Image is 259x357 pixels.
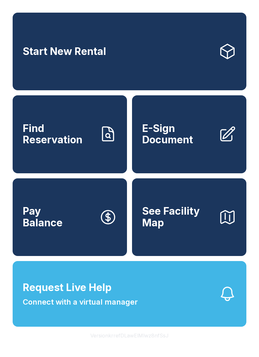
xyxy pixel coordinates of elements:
a: Find Reservation [13,95,127,173]
a: E-Sign Document [132,95,246,173]
button: See Facility Map [132,178,246,256]
span: Pay Balance [23,205,63,229]
span: Request Live Help [23,280,111,295]
button: Request Live HelpConnect with a virtual manager [13,261,246,327]
span: Start New Rental [23,46,106,57]
a: Start New Rental [13,13,246,90]
span: Connect with a virtual manager [23,296,138,308]
span: Find Reservation [23,123,94,146]
span: E-Sign Document [142,123,214,146]
span: See Facility Map [142,205,214,229]
button: VersionkrrefDLawElMlwz8nfSsJ [85,327,174,344]
button: PayBalance [13,178,127,256]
